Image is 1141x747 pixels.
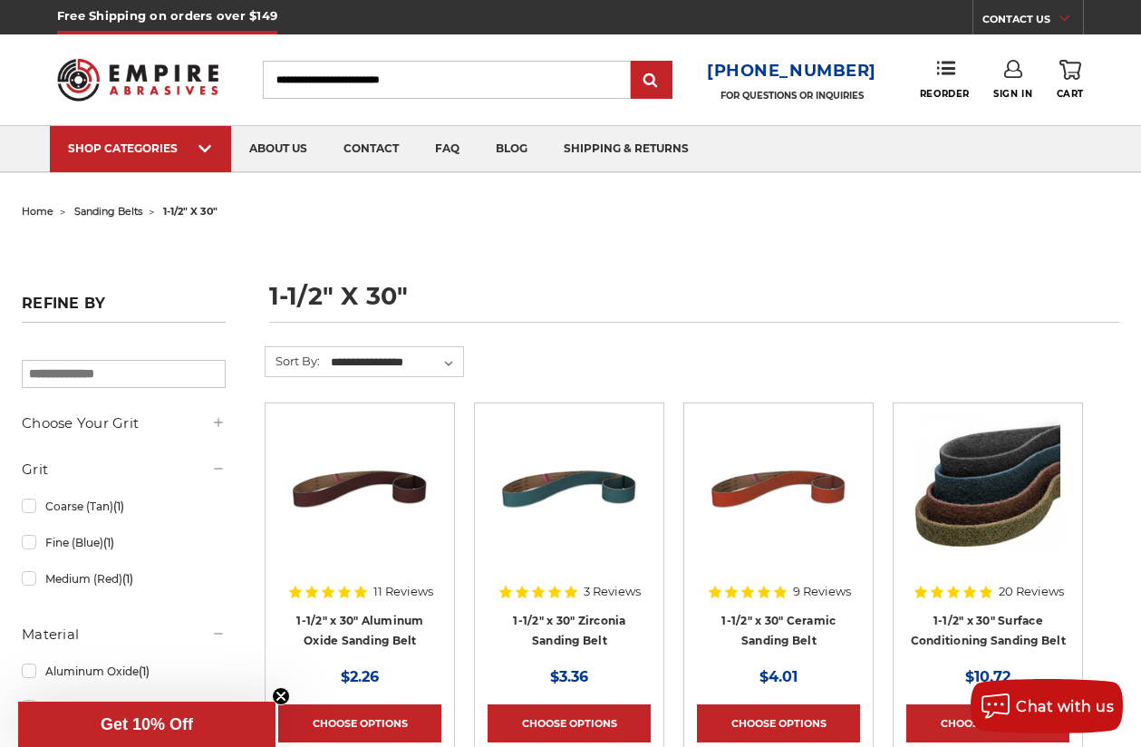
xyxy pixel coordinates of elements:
span: 1-1/2" x 30" [163,205,218,218]
div: SHOP CATEGORIES [68,141,213,155]
div: Get 10% OffClose teaser [18,702,276,747]
a: 1.5"x30" Surface Conditioning Sanding Belts [906,416,1069,579]
h5: Grit [22,459,226,480]
h1: 1-1/2" x 30" [269,284,1119,323]
span: $3.36 [550,668,588,685]
span: 20 Reviews [999,586,1064,597]
a: 1-1/2" x 30" Sanding Belt - Aluminum Oxide [278,416,441,579]
span: Get 10% Off [101,715,193,733]
span: Reorder [920,88,970,100]
img: 1-1/2" x 30" Sanding Belt - Zirconia [497,416,642,561]
span: $4.01 [759,668,798,685]
span: Sign In [993,88,1032,100]
a: 1-1/2" x 30" Sanding Belt - Zirconia [488,416,651,579]
a: CONTACT US [982,9,1083,34]
span: (1) [122,572,133,586]
h5: Material [22,624,226,645]
a: Choose Options [278,704,441,742]
label: Sort By: [266,347,320,374]
a: Choose Options [697,704,860,742]
span: $10.72 [965,668,1010,685]
span: (1) [113,500,124,513]
a: contact [325,126,417,172]
h5: Refine by [22,295,226,323]
a: [PHONE_NUMBER] [707,58,876,84]
a: home [22,205,53,218]
span: Chat with us [1016,698,1114,715]
a: Cart [1057,60,1084,100]
span: (1) [92,701,102,714]
a: 1-1/2" x 30" Zirconia Sanding Belt [513,614,625,648]
a: 1-1/2" x 30" Ceramic Sanding Belt [721,614,836,648]
span: 11 Reviews [373,586,433,597]
a: Coarse (Tan) [22,490,226,522]
span: (1) [103,536,114,549]
a: faq [417,126,478,172]
span: 3 Reviews [584,586,641,597]
span: Cart [1057,88,1084,100]
span: 9 Reviews [793,586,851,597]
input: Submit [633,63,670,99]
span: (1) [139,665,150,678]
img: 1.5"x30" Surface Conditioning Sanding Belts [915,416,1060,561]
p: FOR QUESTIONS OR INQUIRIES [707,90,876,102]
button: Chat with us [971,679,1123,733]
a: Aluminum Oxide [22,655,226,687]
a: shipping & returns [546,126,707,172]
a: 1-1/2" x 30" Sanding Belt - Ceramic [697,416,860,579]
img: 1-1/2" x 30" Sanding Belt - Aluminum Oxide [287,416,432,561]
span: $2.26 [341,668,379,685]
button: Close teaser [272,687,290,705]
a: Fine (Blue) [22,527,226,558]
h5: Choose Your Grit [22,412,226,434]
a: Ceramic [22,692,226,723]
img: Empire Abrasives [57,48,218,112]
a: about us [231,126,325,172]
a: 1-1/2" x 30" Aluminum Oxide Sanding Belt [296,614,423,648]
a: Medium (Red) [22,563,226,595]
a: blog [478,126,546,172]
a: 1-1/2" x 30" Surface Conditioning Sanding Belt [911,614,1066,648]
a: Reorder [920,60,970,99]
a: sanding belts [74,205,142,218]
a: Choose Options [488,704,651,742]
img: 1-1/2" x 30" Sanding Belt - Ceramic [706,416,851,561]
select: Sort By: [328,349,463,376]
a: Choose Options [906,704,1069,742]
